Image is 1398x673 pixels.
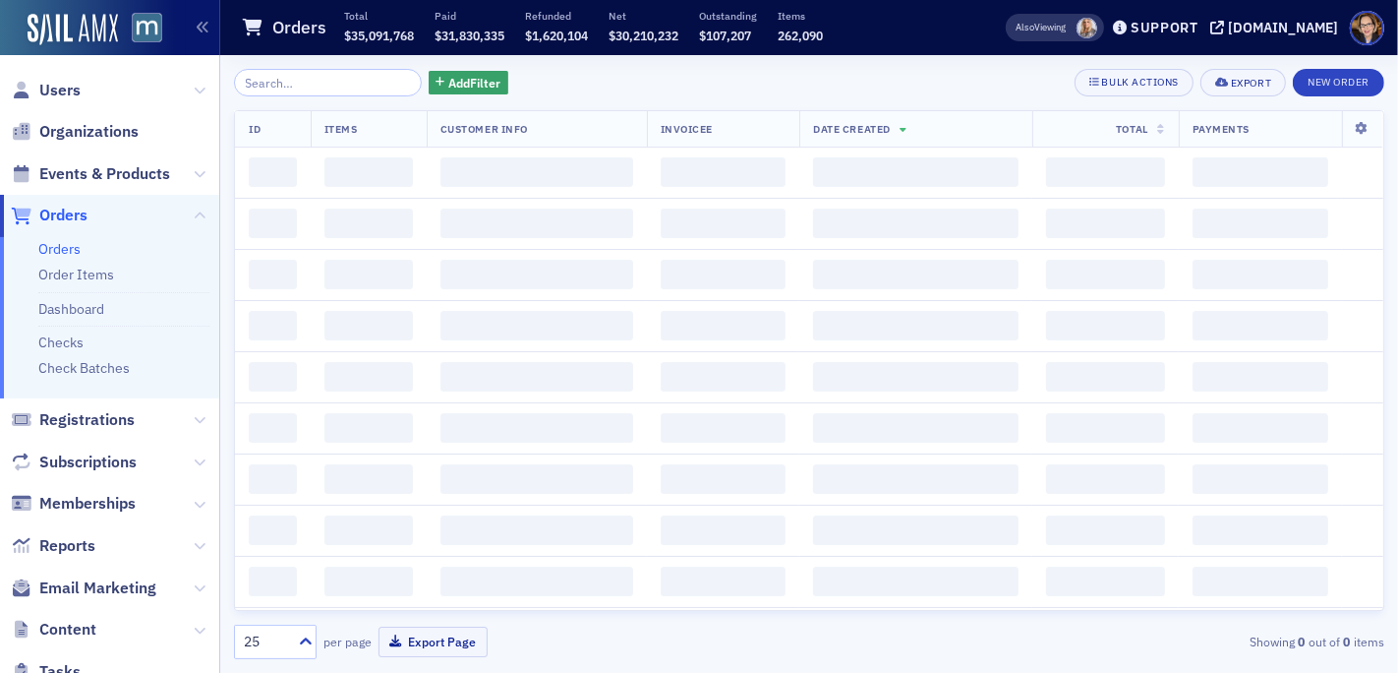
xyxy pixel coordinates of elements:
[1193,260,1328,289] span: ‌
[525,28,588,43] span: $1,620,104
[1046,464,1165,494] span: ‌
[440,209,633,238] span: ‌
[39,80,81,101] span: Users
[11,409,135,431] a: Registrations
[249,311,297,340] span: ‌
[272,16,326,39] h1: Orders
[778,28,823,43] span: 262,090
[1046,157,1165,187] span: ‌
[28,14,118,45] a: SailAMX
[813,413,1018,443] span: ‌
[661,362,786,392] span: ‌
[249,464,297,494] span: ‌
[1210,21,1345,34] button: [DOMAIN_NAME]
[1102,77,1179,88] div: Bulk Actions
[324,311,413,340] span: ‌
[39,409,135,431] span: Registrations
[1193,413,1328,443] span: ‌
[440,157,633,187] span: ‌
[661,209,786,238] span: ‌
[249,567,297,596] span: ‌
[324,464,413,494] span: ‌
[813,122,890,136] span: Date Created
[440,122,528,136] span: Customer Info
[813,567,1018,596] span: ‌
[440,567,633,596] span: ‌
[1193,567,1328,596] span: ‌
[234,69,422,96] input: Search…
[440,311,633,340] span: ‌
[39,452,137,473] span: Subscriptions
[661,157,786,187] span: ‌
[1293,69,1384,96] button: New Order
[440,516,633,545] span: ‌
[661,464,786,494] span: ‌
[324,157,413,187] span: ‌
[132,13,162,43] img: SailAMX
[813,464,1018,494] span: ‌
[661,413,786,443] span: ‌
[1116,122,1148,136] span: Total
[11,493,136,515] a: Memberships
[1193,157,1328,187] span: ‌
[1046,311,1165,340] span: ‌
[813,260,1018,289] span: ‌
[39,535,95,557] span: Reports
[813,516,1018,545] span: ‌
[1231,78,1271,89] div: Export
[324,209,413,238] span: ‌
[38,300,104,318] a: Dashboard
[118,13,162,46] a: View Homepage
[344,28,414,43] span: $35,091,768
[440,413,633,443] span: ‌
[525,9,588,23] p: Refunded
[1193,362,1328,392] span: ‌
[38,240,81,258] a: Orders
[448,74,500,92] span: Add Filter
[38,266,114,283] a: Order Items
[1077,18,1097,38] span: Emily Trott
[11,535,95,557] a: Reports
[249,516,297,545] span: ‌
[435,28,504,43] span: $31,830,335
[249,362,297,392] span: ‌
[1340,633,1354,650] strong: 0
[11,452,137,473] a: Subscriptions
[249,209,297,238] span: ‌
[38,334,84,351] a: Checks
[1200,69,1286,96] button: Export
[440,260,633,289] span: ‌
[1046,362,1165,392] span: ‌
[244,632,287,652] div: 25
[813,311,1018,340] span: ‌
[11,205,87,226] a: Orders
[39,205,87,226] span: Orders
[778,9,823,23] p: Items
[429,71,509,95] button: AddFilter
[39,493,136,515] span: Memberships
[249,260,297,289] span: ‌
[39,619,96,641] span: Content
[1046,567,1165,596] span: ‌
[324,122,358,136] span: Items
[1193,209,1328,238] span: ‌
[661,516,786,545] span: ‌
[1350,11,1384,45] span: Profile
[699,28,751,43] span: $107,207
[661,122,713,136] span: Invoicee
[1046,209,1165,238] span: ‌
[323,633,372,650] label: per page
[435,9,504,23] p: Paid
[609,9,678,23] p: Net
[1293,72,1384,90] a: New Order
[1131,19,1198,36] div: Support
[11,121,139,143] a: Organizations
[39,163,170,185] span: Events & Products
[1228,19,1338,36] div: [DOMAIN_NAME]
[1193,311,1328,340] span: ‌
[379,627,488,657] button: Export Page
[249,157,297,187] span: ‌
[1193,122,1250,136] span: Payments
[1046,413,1165,443] span: ‌
[324,260,413,289] span: ‌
